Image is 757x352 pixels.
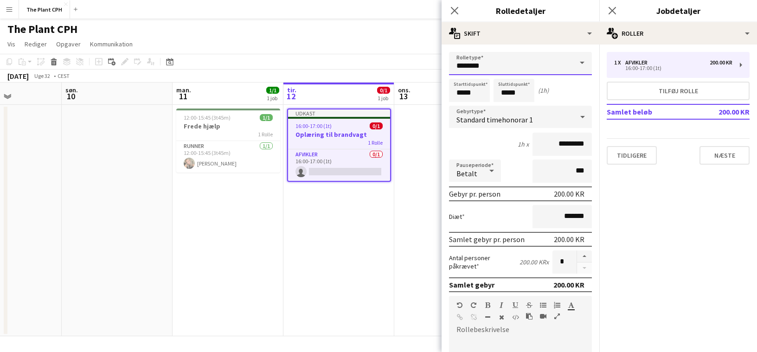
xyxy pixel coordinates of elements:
span: 0/1 [377,87,390,94]
button: Ordnet liste [554,301,560,309]
app-card-role: Afvikler0/116:00-17:00 (1t) [288,149,390,181]
button: Gennemstreget [526,301,532,309]
span: ons. [398,86,411,94]
span: Standard timehonorar 1 [456,115,533,124]
span: tir. [287,86,296,94]
span: 11 [175,91,191,102]
span: Kommunikation [90,40,133,48]
h3: Rolledetaljer [442,5,599,17]
div: 200.00 KR [710,59,732,66]
div: Samlet gebyr pr. person [449,235,525,244]
button: Gentag [470,301,477,309]
div: Roller [599,22,757,45]
a: Opgaver [52,38,84,50]
span: 12 [286,91,296,102]
h3: Oplæring til brandvagt [288,130,390,139]
button: Vandret linje [484,314,491,321]
div: 1 x [614,59,625,66]
button: Kursiv [498,301,505,309]
button: Tilføj rolle [607,82,750,100]
span: Opgaver [56,40,81,48]
a: Vis [4,38,19,50]
button: Understregning [512,301,519,309]
div: 16:00-17:00 (1t) [614,66,732,70]
div: 1 job [378,95,390,102]
td: Samlet beløb [607,104,696,119]
button: Næste [699,146,750,165]
td: 200.00 KR [696,104,750,119]
label: Diæt [449,212,465,221]
button: Uordnet liste [540,301,546,309]
button: Fed [484,301,491,309]
div: 1h x [518,140,529,148]
span: 0/1 [370,122,383,129]
div: (1h) [538,86,549,95]
span: man. [176,86,191,94]
span: 12:00-15:45 (3t45m) [184,114,231,121]
app-card-role: Runner1/112:00-15:45 (3t45m)[PERSON_NAME] [176,141,280,173]
span: 1 Rolle [258,131,273,138]
span: 1/1 [260,114,273,121]
button: Indsæt video [540,313,546,320]
button: Tekstfarve [568,301,574,309]
label: Antal personer påkrævet [449,254,520,270]
button: Sæt ind som almindelig tekst [526,313,532,320]
app-job-card: Udkast16:00-17:00 (1t)0/1Oplæring til brandvagt1 RolleAfvikler0/116:00-17:00 (1t) [287,109,391,182]
span: 13 [397,91,411,102]
span: søn. [65,86,78,94]
a: Rediger [21,38,51,50]
span: Betalt [456,169,477,178]
h3: Jobdetaljer [599,5,757,17]
div: 200.00 KR [553,280,584,289]
div: [DATE] [7,71,29,81]
span: Rediger [25,40,47,48]
button: The Plant CPH [19,0,70,19]
div: CEST [58,72,70,79]
h3: Frede hjælp [176,122,280,130]
app-job-card: 12:00-15:45 (3t45m)1/1Frede hjælp1 RolleRunner1/112:00-15:45 (3t45m)[PERSON_NAME] [176,109,280,173]
span: 10 [64,91,78,102]
div: Skift [442,22,599,45]
button: Tidligere [607,146,657,165]
a: Kommunikation [86,38,136,50]
div: Afvikler [625,59,651,66]
button: Fortryd [456,301,463,309]
span: 1/1 [266,87,279,94]
button: HTML-kode [512,314,519,321]
div: 1 job [267,95,279,102]
div: 200.00 KR x [520,258,549,266]
h1: The Plant CPH [7,22,77,36]
button: Fuld skærm [554,313,560,320]
div: Udkast [288,109,390,117]
div: Samlet gebyr [449,280,494,289]
div: Gebyr pr. person [449,189,500,198]
button: Forøg [577,250,592,262]
div: 200.00 KR [554,235,584,244]
div: 200.00 KR [554,189,584,198]
span: 16:00-17:00 (1t) [295,122,332,129]
span: Vis [7,40,15,48]
button: Ryd formatering [498,314,505,321]
span: 1 Rolle [368,139,383,146]
span: Uge 32 [31,72,54,79]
